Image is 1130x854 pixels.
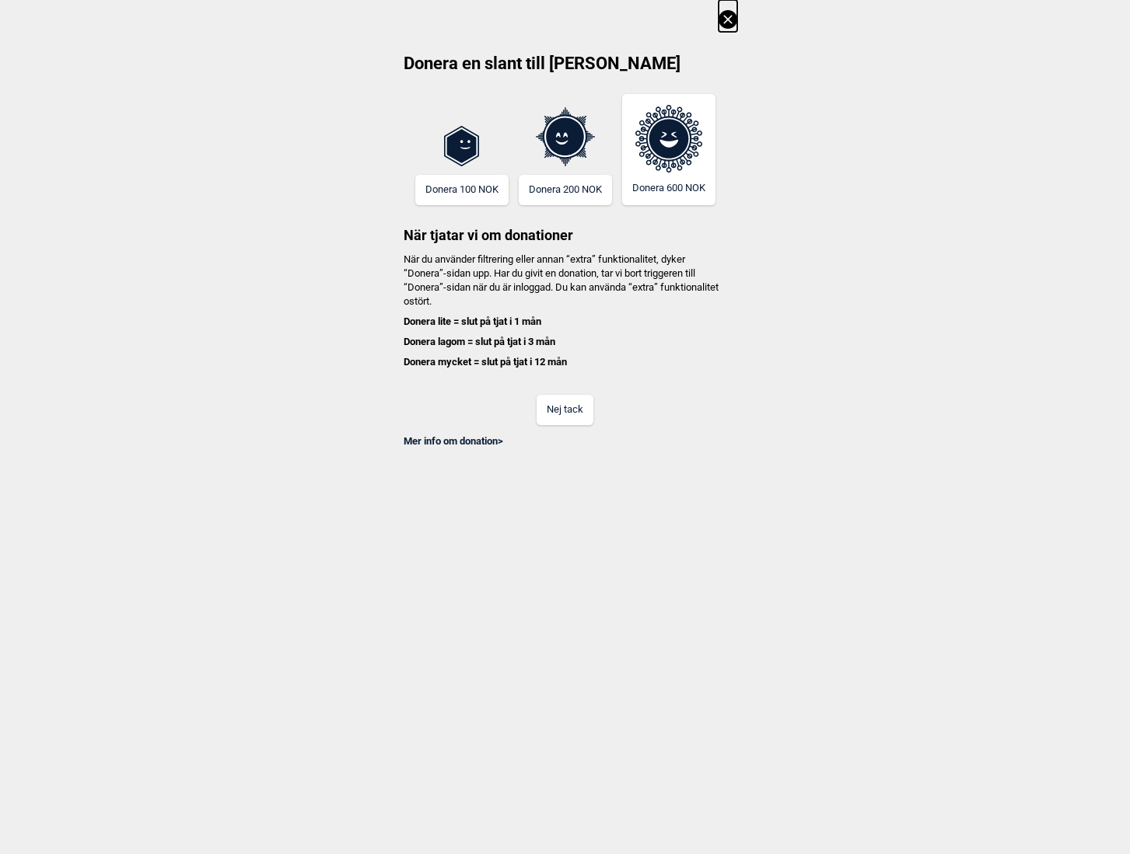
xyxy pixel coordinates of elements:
h2: Donera en slant till [PERSON_NAME] [394,52,737,86]
b: Donera lite = slut på tjat i 1 mån [404,315,541,327]
button: Nej tack [537,395,593,425]
a: Mer info om donation> [404,435,503,447]
button: Donera 200 NOK [519,175,612,205]
button: Donera 100 NOK [415,175,509,205]
b: Donera mycket = slut på tjat i 12 mån [404,356,567,368]
b: Donera lagom = slut på tjat i 3 mån [404,336,555,347]
button: Donera 600 NOK [622,94,715,205]
h4: När du använder filtrering eller annan “extra” funktionalitet, dyker “Donera”-sidan upp. Har du g... [394,253,737,370]
h3: När tjatar vi om donationer [394,205,737,245]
